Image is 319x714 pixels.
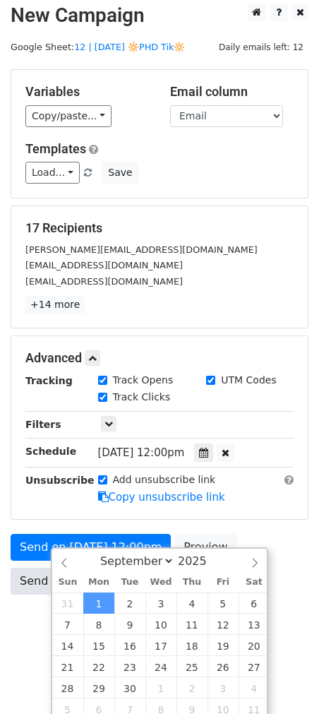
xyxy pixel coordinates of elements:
span: September 5, 2025 [207,593,239,614]
span: September 29, 2025 [83,677,114,698]
span: Thu [176,578,207,587]
span: September 25, 2025 [176,656,207,677]
a: Copy/paste... [25,105,112,127]
span: September 17, 2025 [145,635,176,656]
span: Wed [145,578,176,587]
span: September 28, 2025 [52,677,83,698]
strong: Filters [25,419,61,430]
small: [PERSON_NAME][EMAIL_ADDRESS][DOMAIN_NAME] [25,244,258,255]
span: September 24, 2025 [145,656,176,677]
span: September 23, 2025 [114,656,145,677]
span: September 22, 2025 [83,656,114,677]
span: October 2, 2025 [176,677,207,698]
span: Sun [52,578,83,587]
span: September 6, 2025 [239,593,270,614]
h5: Email column [170,84,294,100]
a: Send Test Email [11,568,118,595]
span: September 10, 2025 [145,614,176,635]
strong: Tracking [25,375,73,386]
span: Sat [239,578,270,587]
iframe: Chat Widget [248,646,319,714]
button: Save [102,162,138,184]
span: September 9, 2025 [114,614,145,635]
h5: 17 Recipients [25,220,294,236]
span: September 8, 2025 [83,614,114,635]
span: Fri [207,578,239,587]
span: September 14, 2025 [52,635,83,656]
span: October 1, 2025 [145,677,176,698]
span: September 16, 2025 [114,635,145,656]
label: Track Clicks [113,390,171,405]
h5: Advanced [25,350,294,366]
a: Load... [25,162,80,184]
strong: Unsubscribe [25,475,95,486]
label: Add unsubscribe link [113,472,216,487]
span: September 2, 2025 [114,593,145,614]
span: September 19, 2025 [207,635,239,656]
small: [EMAIL_ADDRESS][DOMAIN_NAME] [25,260,183,270]
span: September 13, 2025 [239,614,270,635]
h2: New Campaign [11,4,308,28]
span: September 30, 2025 [114,677,145,698]
span: September 18, 2025 [176,635,207,656]
strong: Schedule [25,446,76,457]
span: September 26, 2025 [207,656,239,677]
span: Tue [114,578,145,587]
a: Templates [25,141,86,156]
span: September 7, 2025 [52,614,83,635]
input: Year [174,554,225,568]
h5: Variables [25,84,149,100]
span: September 12, 2025 [207,614,239,635]
a: +14 more [25,296,85,314]
span: September 15, 2025 [83,635,114,656]
small: [EMAIL_ADDRESS][DOMAIN_NAME] [25,276,183,287]
label: UTM Codes [221,373,276,388]
a: 12 | [DATE] 🔆PHD Tik🔆 [74,42,185,52]
a: Daily emails left: 12 [214,42,308,52]
label: Track Opens [113,373,174,388]
span: [DATE] 12:00pm [98,446,185,459]
a: Copy unsubscribe link [98,491,225,504]
a: Preview [174,534,236,561]
small: Google Sheet: [11,42,185,52]
span: Mon [83,578,114,587]
span: September 4, 2025 [176,593,207,614]
span: Daily emails left: 12 [214,40,308,55]
span: September 3, 2025 [145,593,176,614]
span: September 20, 2025 [239,635,270,656]
span: September 11, 2025 [176,614,207,635]
span: September 1, 2025 [83,593,114,614]
span: September 21, 2025 [52,656,83,677]
span: October 4, 2025 [239,677,270,698]
span: October 3, 2025 [207,677,239,698]
a: Send on [DATE] 12:00pm [11,534,171,561]
span: September 27, 2025 [239,656,270,677]
span: August 31, 2025 [52,593,83,614]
